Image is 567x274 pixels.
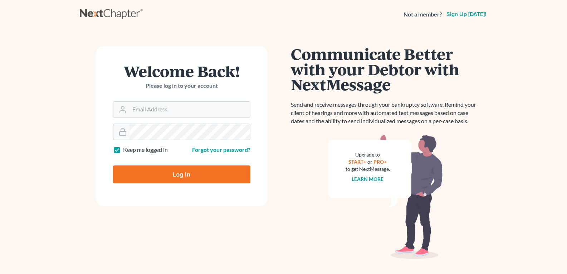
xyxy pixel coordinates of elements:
[113,82,250,90] p: Please log in to your account
[291,101,480,125] p: Send and receive messages through your bankruptcy software. Remind your client of hearings and mo...
[373,159,387,165] a: PRO+
[192,146,250,153] a: Forgot your password?
[367,159,372,165] span: or
[346,165,390,173] div: to get NextMessage.
[123,146,168,154] label: Keep me logged in
[129,102,250,117] input: Email Address
[113,63,250,79] h1: Welcome Back!
[328,134,443,259] img: nextmessage_bg-59042aed3d76b12b5cd301f8e5b87938c9018125f34e5fa2b7a6b67550977c72.svg
[113,165,250,183] input: Log In
[348,159,366,165] a: START+
[352,176,383,182] a: Learn more
[346,151,390,158] div: Upgrade to
[291,46,480,92] h1: Communicate Better with your Debtor with NextMessage
[445,11,488,17] a: Sign up [DATE]!
[404,10,442,19] strong: Not a member?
